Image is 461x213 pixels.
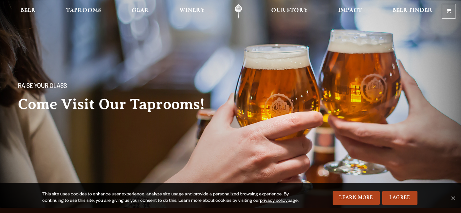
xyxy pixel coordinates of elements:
[127,4,153,19] a: Gear
[392,8,433,13] span: Beer Finder
[42,192,300,204] div: This site uses cookies to enhance user experience, analyze site usage and provide a personalized ...
[18,83,67,91] span: Raise your glass
[334,4,366,19] a: Impact
[66,8,101,13] span: Taprooms
[271,8,308,13] span: Our Story
[16,4,40,19] a: Beer
[18,96,218,112] h2: Come Visit Our Taprooms!
[62,4,105,19] a: Taprooms
[333,191,380,205] a: Learn More
[338,8,362,13] span: Impact
[450,195,456,201] span: No
[20,8,36,13] span: Beer
[267,4,312,19] a: Our Story
[132,8,149,13] span: Gear
[179,8,205,13] span: Winery
[388,4,437,19] a: Beer Finder
[226,4,250,19] a: Odell Home
[175,4,209,19] a: Winery
[382,191,417,205] a: I Agree
[260,199,287,204] a: privacy policy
